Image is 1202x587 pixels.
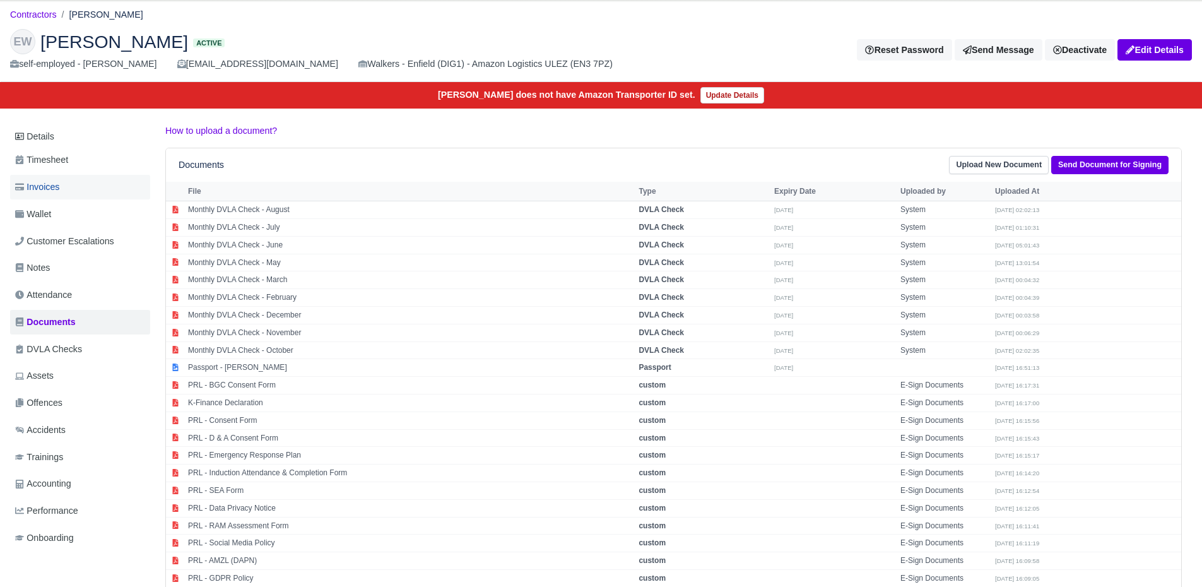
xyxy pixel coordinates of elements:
[639,486,666,495] strong: custom
[995,276,1039,283] small: [DATE] 00:04:32
[1045,39,1115,61] a: Deactivate
[10,175,150,199] a: Invoices
[700,87,764,104] a: Update Details
[635,182,771,201] th: Type
[897,236,992,254] td: System
[639,398,666,407] strong: custom
[10,9,57,20] a: Contractors
[185,324,635,341] td: Monthly DVLA Check - November
[15,504,78,518] span: Performance
[992,182,1087,201] th: Uploaded At
[639,381,666,389] strong: custom
[897,289,992,307] td: System
[10,229,150,254] a: Customer Escalations
[774,347,793,354] small: [DATE]
[639,468,666,477] strong: custom
[10,29,35,54] div: EW
[774,294,793,301] small: [DATE]
[995,400,1039,406] small: [DATE] 16:17:00
[995,242,1039,249] small: [DATE] 05:01:43
[897,254,992,271] td: System
[774,364,793,371] small: [DATE]
[185,517,635,535] td: PRL - RAM Assessment Form
[995,435,1039,442] small: [DATE] 16:15:43
[639,363,671,372] strong: Passport
[185,394,635,412] td: K-Finance Declaration
[15,180,59,194] span: Invoices
[40,33,188,50] span: [PERSON_NAME]
[185,569,635,587] td: PRL - GDPR Policy
[1051,156,1169,174] a: Send Document for Signing
[774,242,793,249] small: [DATE]
[897,306,992,324] td: System
[179,160,224,170] h6: Documents
[897,429,992,447] td: E-Sign Documents
[897,218,992,236] td: System
[10,337,150,362] a: DVLA Checks
[995,487,1039,494] small: [DATE] 16:12:54
[185,412,635,429] td: PRL - Consent Form
[15,153,68,167] span: Timesheet
[10,391,150,415] a: Offences
[15,477,71,491] span: Accounting
[185,289,635,307] td: Monthly DVLA Check - February
[639,574,666,583] strong: custom
[639,311,684,319] strong: DVLA Check
[897,552,992,570] td: E-Sign Documents
[995,259,1039,266] small: [DATE] 13:01:54
[15,369,54,383] span: Assets
[185,306,635,324] td: Monthly DVLA Check - December
[185,218,635,236] td: Monthly DVLA Check - July
[639,258,684,267] strong: DVLA Check
[897,517,992,535] td: E-Sign Documents
[10,57,157,71] div: self-employed - [PERSON_NAME]
[10,125,150,148] a: Details
[185,236,635,254] td: Monthly DVLA Check - June
[185,359,635,377] td: Passport - [PERSON_NAME]
[10,364,150,388] a: Assets
[897,465,992,482] td: E-Sign Documents
[185,535,635,552] td: PRL - Social Media Policy
[15,234,114,249] span: Customer Escalations
[897,482,992,499] td: E-Sign Documents
[897,394,992,412] td: E-Sign Documents
[955,39,1042,61] a: Send Message
[10,471,150,496] a: Accounting
[857,39,952,61] button: Reset Password
[639,275,684,284] strong: DVLA Check
[10,310,150,335] a: Documents
[10,283,150,307] a: Attendance
[897,182,992,201] th: Uploaded by
[15,342,82,357] span: DVLA Checks
[995,206,1039,213] small: [DATE] 02:02:13
[897,377,992,394] td: E-Sign Documents
[995,540,1039,547] small: [DATE] 16:11:19
[995,505,1039,512] small: [DATE] 16:12:05
[639,416,666,425] strong: custom
[995,224,1039,231] small: [DATE] 01:10:31
[949,156,1049,174] a: Upload New Document
[185,499,635,517] td: PRL - Data Privacy Notice
[1,19,1201,82] div: Edwin Nathan-Wilson
[185,271,635,289] td: Monthly DVLA Check - March
[774,259,793,266] small: [DATE]
[897,201,992,219] td: System
[10,445,150,470] a: Trainings
[15,531,74,545] span: Onboarding
[185,377,635,394] td: PRL - BGC Consent Form
[774,276,793,283] small: [DATE]
[897,447,992,465] td: E-Sign Documents
[995,575,1039,582] small: [DATE] 16:09:05
[771,182,897,201] th: Expiry Date
[774,312,793,319] small: [DATE]
[639,346,684,355] strong: DVLA Check
[10,202,150,227] a: Wallet
[639,328,684,337] strong: DVLA Check
[897,569,992,587] td: E-Sign Documents
[15,450,63,465] span: Trainings
[185,482,635,499] td: PRL - SEA Form
[15,261,50,275] span: Notes
[1139,526,1202,587] div: Chat Widget
[15,396,62,410] span: Offences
